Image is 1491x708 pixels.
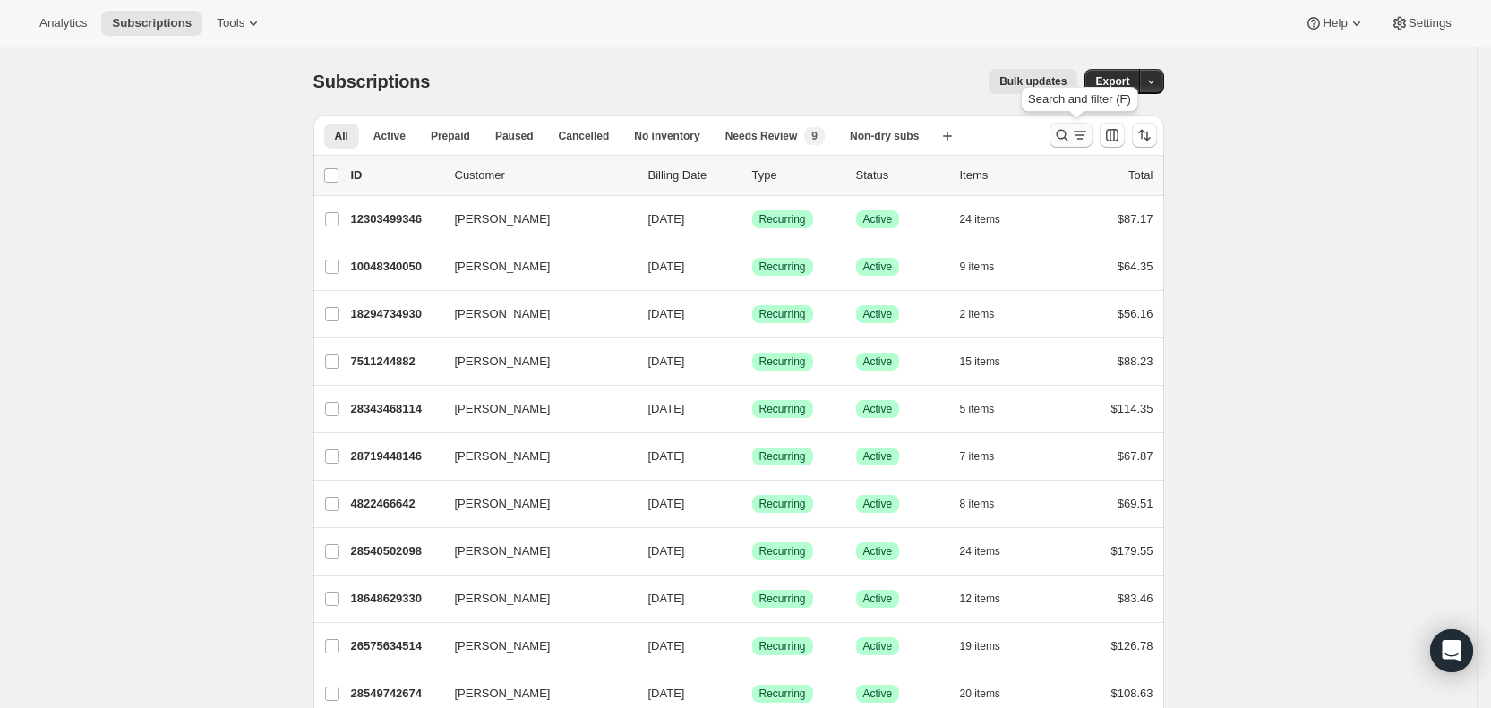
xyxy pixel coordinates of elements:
button: Analytics [29,11,98,36]
span: [DATE] [648,497,685,510]
button: Export [1084,69,1140,94]
p: Status [856,166,946,184]
span: [PERSON_NAME] [455,495,551,513]
p: 18294734930 [351,305,441,323]
span: [PERSON_NAME] [455,542,551,560]
button: 5 items [960,397,1015,422]
span: 24 items [960,212,1000,226]
span: [PERSON_NAME] [455,210,551,228]
span: Help [1323,16,1347,30]
span: Active [863,354,893,369]
span: 9 items [960,260,995,274]
span: [DATE] [648,402,685,415]
div: Open Intercom Messenger [1430,629,1473,672]
span: $108.63 [1111,687,1153,700]
button: [PERSON_NAME] [444,205,623,234]
button: [PERSON_NAME] [444,395,623,423]
button: Customize table column order and visibility [1100,123,1125,148]
span: $67.87 [1118,449,1153,463]
span: Active [863,639,893,653]
span: 5 items [960,402,995,416]
span: $179.55 [1111,544,1153,558]
div: 4822466642[PERSON_NAME][DATE]SuccessRecurringSuccessActive8 items$69.51 [351,491,1153,516]
span: Active [863,260,893,274]
span: 9 [811,129,818,143]
span: 2 items [960,307,995,321]
span: 19 items [960,639,1000,653]
button: 7 items [960,444,1015,469]
button: 15 items [960,349,1020,374]
span: [DATE] [648,307,685,320]
button: [PERSON_NAME] [444,442,623,471]
p: 26575634514 [351,637,441,655]
button: [PERSON_NAME] [444,347,623,376]
span: Cancelled [559,129,610,143]
p: 28343468114 [351,400,441,418]
span: $88.23 [1118,354,1153,368]
span: Active [863,402,893,416]
button: 8 items [960,491,1015,516]
div: 10048340050[PERSON_NAME][DATE]SuccessRecurringSuccessActive9 items$64.35 [351,254,1153,279]
button: Settings [1380,11,1462,36]
span: All [335,129,348,143]
button: 2 items [960,302,1015,327]
span: Active [373,129,406,143]
span: Subscriptions [112,16,192,30]
span: [DATE] [648,544,685,558]
span: $56.16 [1118,307,1153,320]
span: Active [863,544,893,559]
span: Active [863,307,893,321]
span: Recurring [759,354,806,369]
span: Recurring [759,687,806,701]
span: Recurring [759,449,806,464]
span: Recurring [759,497,806,511]
div: 28719448146[PERSON_NAME][DATE]SuccessRecurringSuccessActive7 items$67.87 [351,444,1153,469]
span: Settings [1409,16,1452,30]
span: Active [863,212,893,226]
span: 12 items [960,592,1000,606]
p: Billing Date [648,166,738,184]
span: Analytics [39,16,87,30]
span: Recurring [759,402,806,416]
button: Help [1294,11,1375,36]
span: $64.35 [1118,260,1153,273]
span: 15 items [960,354,1000,369]
button: [PERSON_NAME] [444,252,623,281]
span: Recurring [759,260,806,274]
button: 19 items [960,634,1020,659]
span: $114.35 [1111,402,1153,415]
button: Subscriptions [101,11,202,36]
span: 7 items [960,449,995,464]
span: [DATE] [648,260,685,273]
span: Subscriptions [313,72,431,91]
span: Non-dry subs [850,129,919,143]
span: [DATE] [648,687,685,700]
button: Sort the results [1132,123,1157,148]
span: [PERSON_NAME] [455,448,551,465]
p: 18648629330 [351,590,441,608]
p: ID [351,166,441,184]
span: [PERSON_NAME] [455,590,551,608]
p: 28719448146 [351,448,441,465]
button: Bulk updates [989,69,1077,94]
span: Recurring [759,592,806,606]
span: Bulk updates [999,74,1067,89]
button: Search and filter results [1050,123,1093,148]
button: [PERSON_NAME] [444,632,623,661]
span: Export [1095,74,1129,89]
span: [PERSON_NAME] [455,305,551,323]
span: $87.17 [1118,212,1153,226]
p: 4822466642 [351,495,441,513]
button: 12 items [960,586,1020,611]
button: 9 items [960,254,1015,279]
div: 26575634514[PERSON_NAME][DATE]SuccessRecurringSuccessActive19 items$126.78 [351,634,1153,659]
span: Recurring [759,639,806,653]
span: Prepaid [431,129,470,143]
span: [PERSON_NAME] [455,353,551,371]
p: Total [1128,166,1153,184]
p: 28549742674 [351,685,441,703]
span: [PERSON_NAME] [455,400,551,418]
span: Active [863,449,893,464]
span: Active [863,592,893,606]
span: Tools [217,16,244,30]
